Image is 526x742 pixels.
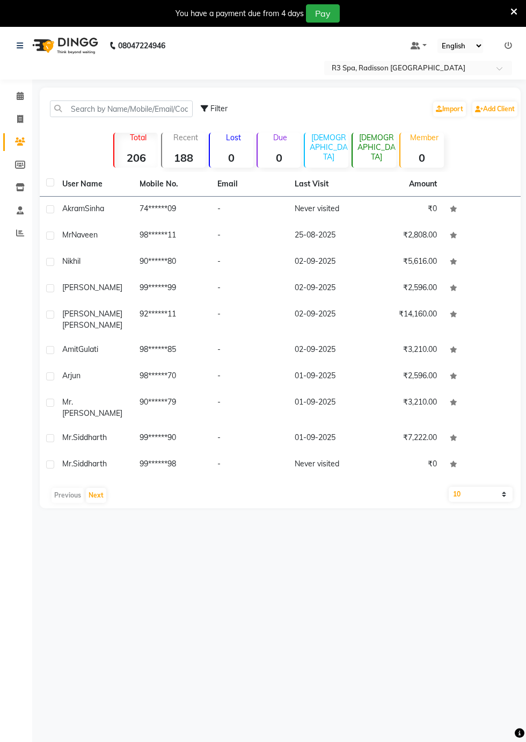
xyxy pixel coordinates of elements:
td: ₹2,596.00 [366,364,443,390]
th: Email [211,172,288,197]
span: [PERSON_NAME] [62,283,122,292]
td: Never visited [288,197,366,223]
td: ₹0 [366,452,443,478]
span: Nikhil [62,256,81,266]
td: - [211,276,288,302]
p: Total [119,133,158,142]
div: You have a payment due from 4 days [176,8,304,19]
strong: 0 [210,151,253,164]
span: Gulati [78,344,98,354]
span: Amit [62,344,78,354]
td: ₹7,222.00 [366,426,443,452]
span: Akram [62,204,85,213]
td: 02-09-2025 [288,337,366,364]
span: Filter [210,104,228,113]
td: - [211,223,288,249]
span: [PERSON_NAME] [62,320,122,330]
strong: 176 [305,170,348,184]
span: Mr.Siddharth [62,459,107,469]
td: ₹0 [366,197,443,223]
strong: 0 [400,151,444,164]
p: Lost [214,133,253,142]
td: ₹3,210.00 [366,337,443,364]
td: 01-09-2025 [288,390,366,426]
a: Add Client [472,102,517,117]
th: User Name [56,172,133,197]
td: - [211,302,288,337]
td: Never visited [288,452,366,478]
td: 25-08-2025 [288,223,366,249]
td: ₹3,210.00 [366,390,443,426]
p: [DEMOGRAPHIC_DATA] [357,133,396,162]
p: Member [405,133,444,142]
button: Pay [306,4,340,23]
td: - [211,426,288,452]
b: 08047224946 [118,31,165,61]
td: - [211,197,288,223]
p: Due [260,133,301,142]
p: Recent [166,133,206,142]
strong: 24 [353,170,396,184]
span: Naveen [71,230,98,240]
td: ₹2,808.00 [366,223,443,249]
td: - [211,364,288,390]
strong: 0 [258,151,301,164]
img: logo [27,31,101,61]
td: 01-09-2025 [288,364,366,390]
td: - [211,452,288,478]
td: 01-09-2025 [288,426,366,452]
td: 02-09-2025 [288,302,366,337]
p: [DEMOGRAPHIC_DATA] [309,133,348,162]
td: - [211,249,288,276]
td: - [211,390,288,426]
td: ₹2,596.00 [366,276,443,302]
strong: 188 [162,151,206,164]
input: Search by Name/Mobile/Email/Code [50,100,193,117]
th: Mobile No. [133,172,210,197]
button: Next [86,488,106,503]
span: Sinha [85,204,104,213]
th: Amount [403,172,443,196]
td: ₹14,160.00 [366,302,443,337]
span: [PERSON_NAME] [62,309,122,319]
span: Mr.[PERSON_NAME] [62,397,122,418]
th: Last Visit [288,172,366,197]
span: Mr.Siddharth [62,433,107,442]
strong: 206 [114,151,158,164]
td: 02-09-2025 [288,249,366,276]
td: ₹5,616.00 [366,249,443,276]
span: Arjun [62,371,81,380]
td: - [211,337,288,364]
td: 02-09-2025 [288,276,366,302]
span: Mr [62,230,71,240]
a: Import [433,102,466,117]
